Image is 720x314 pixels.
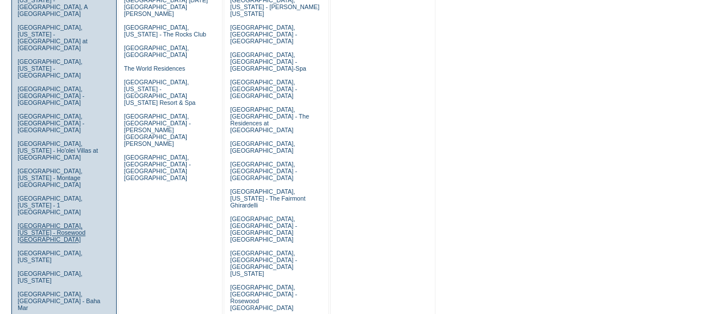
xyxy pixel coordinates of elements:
[230,250,297,277] a: [GEOGRAPHIC_DATA], [GEOGRAPHIC_DATA] - [GEOGRAPHIC_DATA] [US_STATE]
[18,58,83,79] a: [GEOGRAPHIC_DATA], [US_STATE] - [GEOGRAPHIC_DATA]
[124,44,189,58] a: [GEOGRAPHIC_DATA], [GEOGRAPHIC_DATA]
[124,79,196,106] a: [GEOGRAPHIC_DATA], [US_STATE] - [GEOGRAPHIC_DATA] [US_STATE] Resort & Spa
[230,51,306,72] a: [GEOGRAPHIC_DATA], [GEOGRAPHIC_DATA] - [GEOGRAPHIC_DATA]-Spa
[230,106,309,133] a: [GEOGRAPHIC_DATA], [GEOGRAPHIC_DATA] - The Residences at [GEOGRAPHIC_DATA]
[230,215,297,243] a: [GEOGRAPHIC_DATA], [GEOGRAPHIC_DATA] - [GEOGRAPHIC_DATA] [GEOGRAPHIC_DATA]
[18,270,83,284] a: [GEOGRAPHIC_DATA], [US_STATE]
[18,24,88,51] a: [GEOGRAPHIC_DATA], [US_STATE] - [GEOGRAPHIC_DATA] at [GEOGRAPHIC_DATA]
[230,188,305,209] a: [GEOGRAPHIC_DATA], [US_STATE] - The Fairmont Ghirardelli
[230,24,297,44] a: [GEOGRAPHIC_DATA], [GEOGRAPHIC_DATA] - [GEOGRAPHIC_DATA]
[18,222,85,243] a: [GEOGRAPHIC_DATA], [US_STATE] - Rosewood [GEOGRAPHIC_DATA]
[230,140,295,154] a: [GEOGRAPHIC_DATA], [GEOGRAPHIC_DATA]
[18,113,84,133] a: [GEOGRAPHIC_DATA], [GEOGRAPHIC_DATA] - [GEOGRAPHIC_DATA]
[124,113,191,147] a: [GEOGRAPHIC_DATA], [GEOGRAPHIC_DATA] - [PERSON_NAME][GEOGRAPHIC_DATA][PERSON_NAME]
[18,291,100,311] a: [GEOGRAPHIC_DATA], [GEOGRAPHIC_DATA] - Baha Mar
[230,79,297,99] a: [GEOGRAPHIC_DATA], [GEOGRAPHIC_DATA] - [GEOGRAPHIC_DATA]
[18,140,98,161] a: [GEOGRAPHIC_DATA], [US_STATE] - Ho'olei Villas at [GEOGRAPHIC_DATA]
[18,85,84,106] a: [GEOGRAPHIC_DATA], [GEOGRAPHIC_DATA] - [GEOGRAPHIC_DATA]
[230,284,297,311] a: [GEOGRAPHIC_DATA], [GEOGRAPHIC_DATA] - Rosewood [GEOGRAPHIC_DATA]
[230,161,297,181] a: [GEOGRAPHIC_DATA], [GEOGRAPHIC_DATA] - [GEOGRAPHIC_DATA]
[18,195,83,215] a: [GEOGRAPHIC_DATA], [US_STATE] - 1 [GEOGRAPHIC_DATA]
[124,24,207,38] a: [GEOGRAPHIC_DATA], [US_STATE] - The Rocks Club
[124,65,186,72] a: The World Residences
[18,250,83,263] a: [GEOGRAPHIC_DATA], [US_STATE]
[18,168,83,188] a: [GEOGRAPHIC_DATA], [US_STATE] - Montage [GEOGRAPHIC_DATA]
[124,154,191,181] a: [GEOGRAPHIC_DATA], [GEOGRAPHIC_DATA] - [GEOGRAPHIC_DATA] [GEOGRAPHIC_DATA]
